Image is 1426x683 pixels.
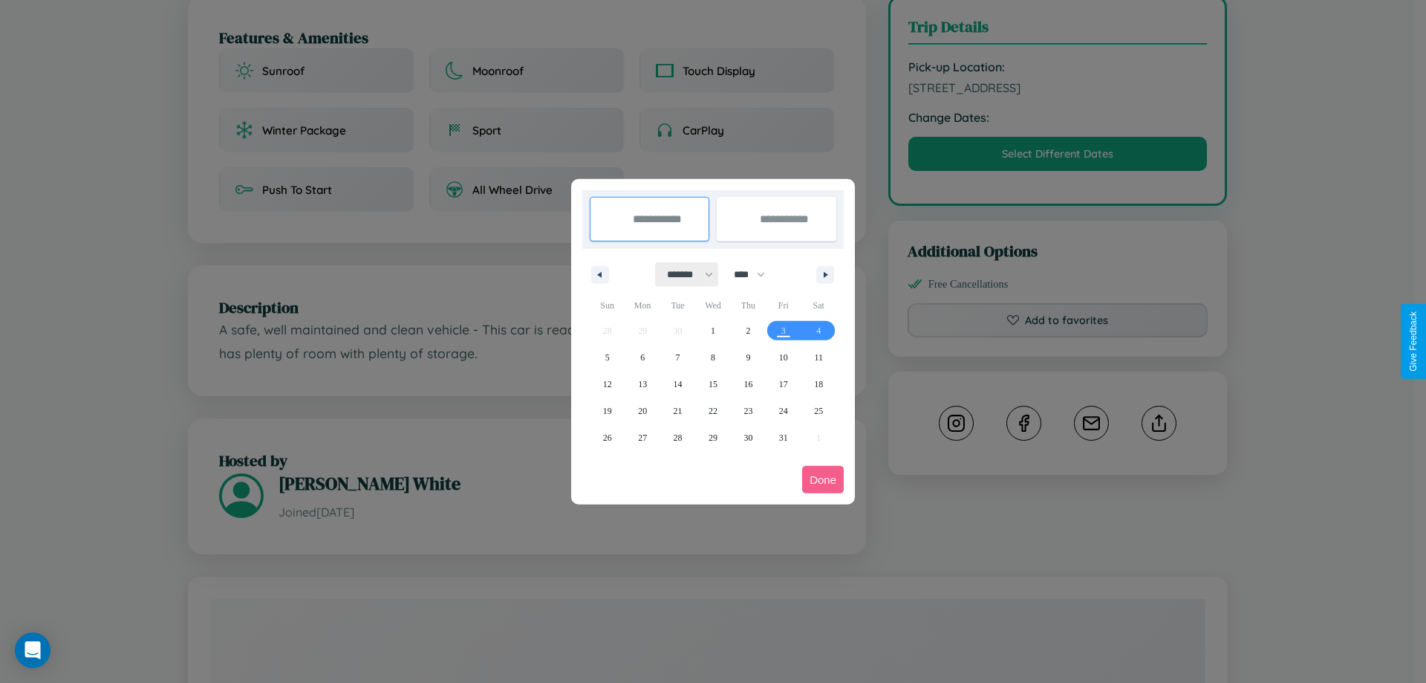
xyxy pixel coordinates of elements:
[801,317,836,344] button: 4
[590,344,625,371] button: 5
[731,371,766,398] button: 16
[731,424,766,451] button: 30
[779,424,788,451] span: 31
[766,424,801,451] button: 31
[674,371,683,398] span: 14
[711,317,715,344] span: 1
[801,398,836,424] button: 25
[766,294,801,317] span: Fri
[779,371,788,398] span: 17
[625,294,660,317] span: Mon
[709,398,717,424] span: 22
[779,398,788,424] span: 24
[625,371,660,398] button: 13
[605,344,610,371] span: 5
[603,371,612,398] span: 12
[731,344,766,371] button: 9
[814,371,823,398] span: 18
[779,344,788,371] span: 10
[625,344,660,371] button: 6
[711,344,715,371] span: 8
[638,398,647,424] span: 20
[814,398,823,424] span: 25
[660,344,695,371] button: 7
[660,294,695,317] span: Tue
[674,398,683,424] span: 21
[590,371,625,398] button: 12
[603,398,612,424] span: 19
[801,371,836,398] button: 18
[590,398,625,424] button: 19
[590,294,625,317] span: Sun
[695,344,730,371] button: 8
[766,371,801,398] button: 17
[743,371,752,398] span: 16
[766,344,801,371] button: 10
[676,344,680,371] span: 7
[781,317,786,344] span: 3
[731,294,766,317] span: Thu
[625,398,660,424] button: 20
[660,424,695,451] button: 28
[695,294,730,317] span: Wed
[802,466,844,493] button: Done
[640,344,645,371] span: 6
[709,371,717,398] span: 15
[674,424,683,451] span: 28
[695,424,730,451] button: 29
[638,424,647,451] span: 27
[746,317,750,344] span: 2
[695,398,730,424] button: 22
[743,424,752,451] span: 30
[638,371,647,398] span: 13
[766,398,801,424] button: 24
[695,371,730,398] button: 15
[766,317,801,344] button: 3
[816,317,821,344] span: 4
[660,371,695,398] button: 14
[746,344,750,371] span: 9
[590,424,625,451] button: 26
[660,398,695,424] button: 21
[1408,311,1419,372] div: Give Feedback
[695,317,730,344] button: 1
[15,632,51,668] div: Open Intercom Messenger
[801,294,836,317] span: Sat
[603,424,612,451] span: 26
[625,424,660,451] button: 27
[743,398,752,424] span: 23
[814,344,823,371] span: 11
[731,398,766,424] button: 23
[801,344,836,371] button: 11
[731,317,766,344] button: 2
[709,424,717,451] span: 29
